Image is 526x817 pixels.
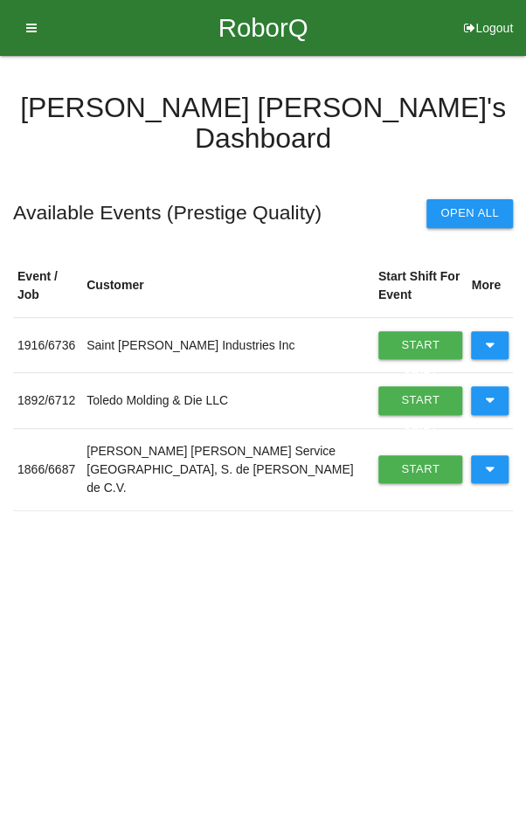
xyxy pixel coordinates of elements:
[426,199,513,227] button: Open All
[378,331,463,359] a: Start Shift
[374,254,467,318] th: Start Shift For Event
[82,317,374,372] td: Saint [PERSON_NAME] Industries Inc
[13,317,82,372] td: 1916 / 6736
[82,428,374,510] td: [PERSON_NAME] [PERSON_NAME] Service [GEOGRAPHIC_DATA], S. de [PERSON_NAME] de C.V.
[82,373,374,428] td: Toledo Molding & Die LLC
[13,373,82,428] td: 1892 / 6712
[13,93,513,154] h4: [PERSON_NAME] [PERSON_NAME] 's Dashboard
[378,455,463,483] a: Start Shift
[82,254,374,318] th: Customer
[13,254,82,318] th: Event / Job
[13,202,322,224] h5: Available Events ( Prestige Quality )
[378,386,463,414] a: Start Shift
[13,428,82,510] td: 1866 / 6687
[467,254,513,318] th: More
